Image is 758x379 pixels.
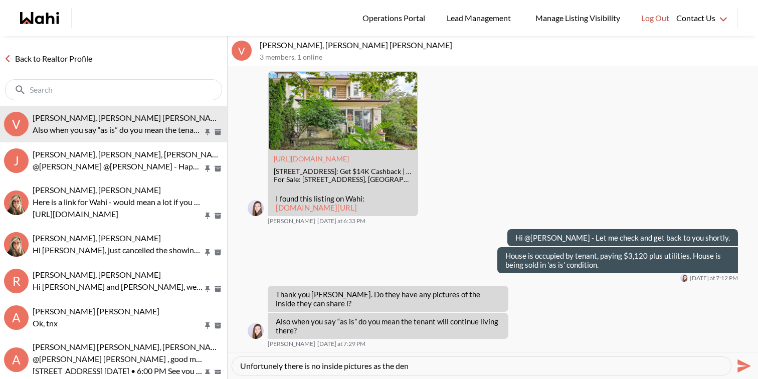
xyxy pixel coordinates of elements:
[213,368,223,377] button: Archive
[4,269,29,293] div: R
[33,306,159,316] span: [PERSON_NAME] [PERSON_NAME]
[213,128,223,136] button: Archive
[33,185,161,195] span: [PERSON_NAME], [PERSON_NAME]
[33,149,227,159] span: [PERSON_NAME], [PERSON_NAME], [PERSON_NAME]
[248,200,264,216] img: V
[33,113,225,122] span: [PERSON_NAME], [PERSON_NAME] [PERSON_NAME]
[240,361,723,371] textarea: Type your message
[33,124,203,136] p: Also when you say “as is” do you mean the tenant will continue living there?
[260,53,754,62] p: 3 members , 1 online
[213,321,223,330] button: Archive
[274,154,349,163] a: Attachment
[4,112,29,136] div: V
[317,340,365,348] time: 2025-09-04T23:29:30.303Z
[515,233,730,242] p: Hi @[PERSON_NAME] - Let me check and get back to you shortly.
[213,248,223,257] button: Archive
[203,164,212,173] button: Pin
[4,305,29,330] div: A
[641,12,669,25] span: Log Out
[33,160,203,172] p: @[PERSON_NAME] @[PERSON_NAME] - Happy closing day! Kindly share a void cheque where you would lik...
[317,217,365,225] time: 2025-09-04T22:33:03.297Z
[276,194,410,212] p: I found this listing on Wahi:
[532,12,623,25] span: Manage Listing Visibility
[213,285,223,293] button: Archive
[203,321,212,330] button: Pin
[4,347,29,372] div: A
[33,270,161,279] span: [PERSON_NAME], [PERSON_NAME]
[4,191,29,215] div: David Rodriguez, Barbara
[269,72,417,150] img: 267 Beresford Ave, Toronto, ON: Get $14K Cashback | Wahi
[33,281,203,293] p: Hi [PERSON_NAME] and [PERSON_NAME], we hope you enjoyed your showings! Did the properties meet yo...
[680,274,688,282] img: V
[268,340,315,348] span: [PERSON_NAME]
[20,12,59,24] a: Wahi homepage
[203,368,212,377] button: Pin
[203,128,212,136] button: Pin
[505,251,730,269] p: House is occupied by tenant, paying $3,120 plus utilities. House is being sold in 'as is' condition.
[213,164,223,173] button: Archive
[690,274,738,282] time: 2025-09-04T23:12:32.666Z
[4,232,29,257] div: Dileep K, Barb
[4,148,29,173] div: J
[276,203,357,212] a: [DOMAIN_NAME][URL]
[213,212,223,220] button: Archive
[4,191,29,215] img: D
[232,41,252,61] div: V
[30,85,200,95] input: Search
[33,208,203,220] p: [URL][DOMAIN_NAME]
[276,290,500,308] p: Thank you [PERSON_NAME]. Do they have any pictures of the inside they can share l?
[274,175,412,184] div: For Sale: [STREET_ADDRESS], [GEOGRAPHIC_DATA] Detached with $14.0K Cashback through Wahi Cashback...
[274,167,412,176] div: [STREET_ADDRESS]: Get $14K Cashback | Wahi
[362,12,429,25] span: Operations Portal
[276,317,500,335] p: Also when you say “as is” do you mean the tenant will continue living there?
[33,244,203,256] p: Hi [PERSON_NAME], just cancelled the showing for [DATE] as requested. Totally understand and just...
[33,317,203,329] p: Ok, tnx
[447,12,514,25] span: Lead Management
[33,365,203,377] p: [STREET_ADDRESS] [DATE] • 6:00 PM See you [DATE] Thanks
[731,354,754,377] button: Send
[33,233,161,243] span: [PERSON_NAME], [PERSON_NAME]
[248,323,264,339] div: Victoria Basova
[33,353,203,365] p: @[PERSON_NAME] [PERSON_NAME] , good morning [PERSON_NAME] this is [PERSON_NAME] here [PERSON_NAME...
[33,196,203,208] p: Here is a link for Wahi - would mean a lot if you could leave us a 5 star review and a bit about ...
[4,232,29,257] img: D
[260,40,754,50] p: [PERSON_NAME], [PERSON_NAME] [PERSON_NAME]
[203,212,212,220] button: Pin
[268,217,315,225] span: [PERSON_NAME]
[680,274,688,282] div: Victoria Basova
[203,285,212,293] button: Pin
[248,323,264,339] img: V
[248,200,264,216] div: Victoria Basova
[203,248,212,257] button: Pin
[33,342,225,351] span: [PERSON_NAME] [PERSON_NAME], [PERSON_NAME]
